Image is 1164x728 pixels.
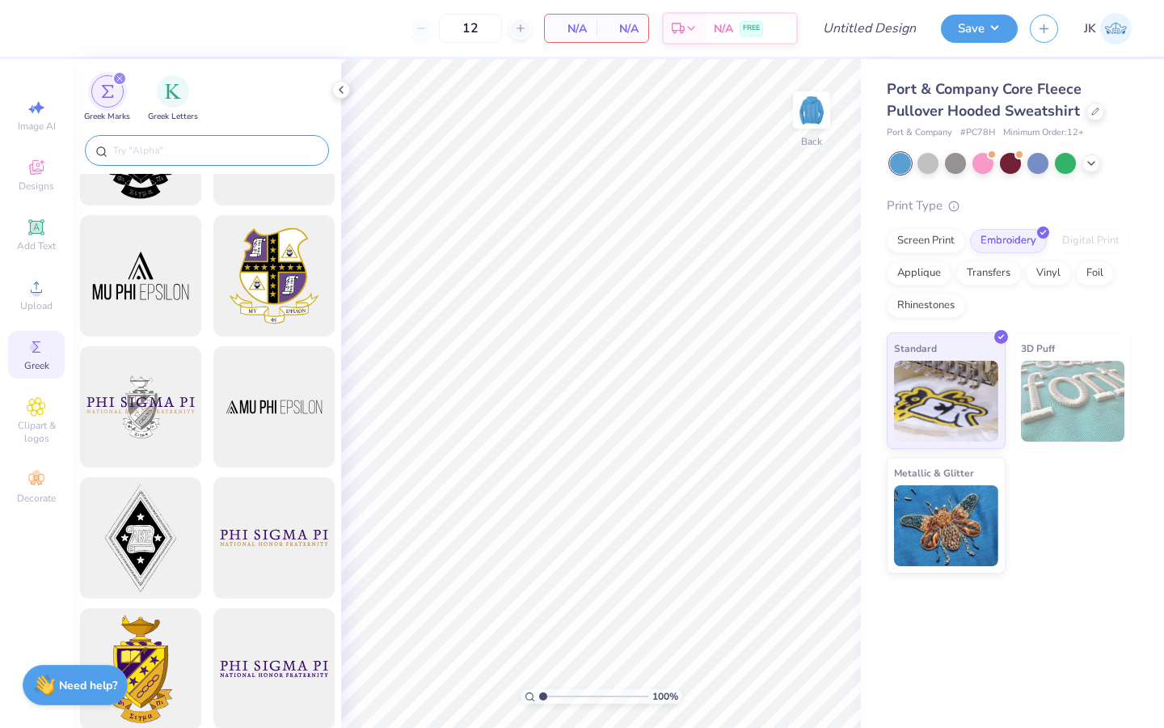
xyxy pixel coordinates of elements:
[887,229,965,253] div: Screen Print
[652,689,678,704] span: 100 %
[970,229,1047,253] div: Embroidery
[887,294,965,318] div: Rhinestones
[112,142,318,159] input: Try "Alpha"
[8,419,65,445] span: Clipart & logos
[1084,13,1132,44] a: JK
[1076,261,1114,286] div: Foil
[887,261,951,286] div: Applique
[801,134,822,149] div: Back
[59,678,117,693] strong: Need help?
[18,120,56,133] span: Image AI
[1100,13,1132,44] img: Joshua Kelley
[19,180,54,193] span: Designs
[17,239,56,252] span: Add Text
[555,20,587,37] span: N/A
[1003,126,1084,140] span: Minimum Order: 12 +
[148,75,198,123] div: filter for Greek Letters
[894,464,974,481] span: Metallic & Glitter
[17,492,56,505] span: Decorate
[743,23,760,34] span: FREE
[1052,229,1130,253] div: Digital Print
[960,126,995,140] span: # PC78H
[84,75,130,123] div: filter for Greek Marks
[894,340,937,357] span: Standard
[20,299,53,312] span: Upload
[84,75,130,123] button: filter button
[887,126,952,140] span: Port & Company
[84,111,130,123] span: Greek Marks
[1084,19,1096,38] span: JK
[795,94,828,126] img: Back
[165,83,181,99] img: Greek Letters Image
[1021,340,1055,357] span: 3D Puff
[101,85,114,98] img: Greek Marks Image
[887,79,1082,121] span: Port & Company Core Fleece Pullover Hooded Sweatshirt
[1021,361,1125,442] img: 3D Puff
[810,12,929,44] input: Untitled Design
[439,14,502,43] input: – –
[148,75,198,123] button: filter button
[894,485,998,566] img: Metallic & Glitter
[714,20,733,37] span: N/A
[1026,261,1071,286] div: Vinyl
[956,261,1021,286] div: Transfers
[148,111,198,123] span: Greek Letters
[606,20,639,37] span: N/A
[941,15,1018,43] button: Save
[24,359,49,372] span: Greek
[894,361,998,442] img: Standard
[887,197,1132,215] div: Print Type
